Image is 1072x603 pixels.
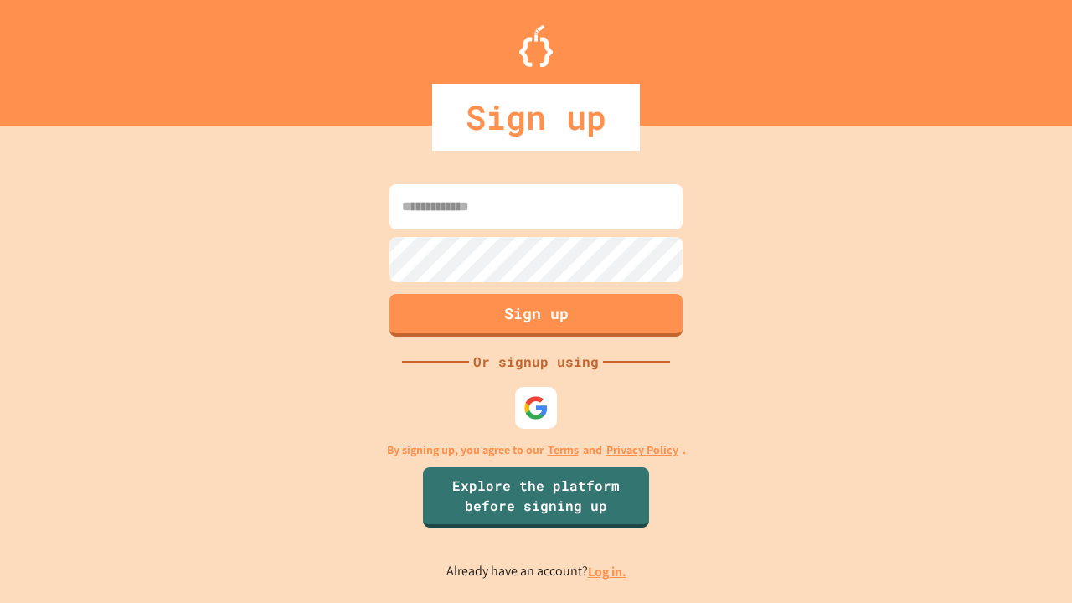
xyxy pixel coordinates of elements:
[519,25,553,67] img: Logo.svg
[469,352,603,372] div: Or signup using
[387,441,686,459] p: By signing up, you agree to our and .
[389,294,683,337] button: Sign up
[588,563,626,580] a: Log in.
[432,84,640,151] div: Sign up
[548,441,579,459] a: Terms
[606,441,678,459] a: Privacy Policy
[423,467,649,528] a: Explore the platform before signing up
[446,561,626,582] p: Already have an account?
[523,395,549,420] img: google-icon.svg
